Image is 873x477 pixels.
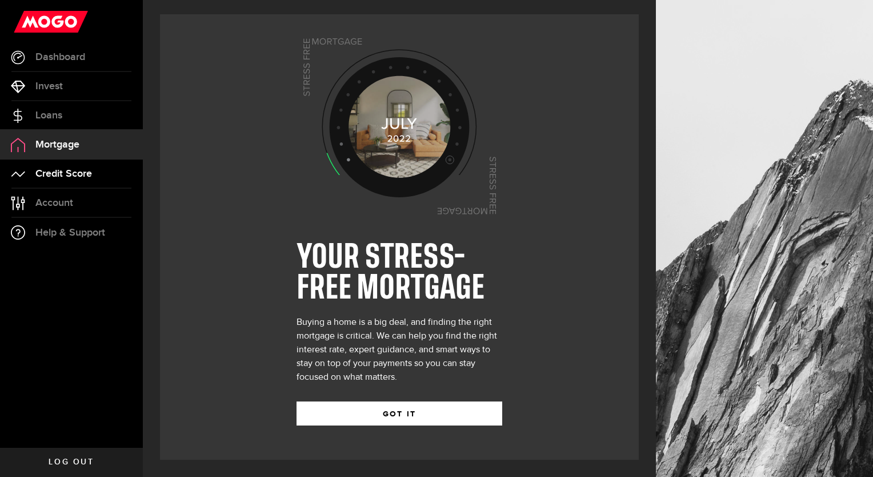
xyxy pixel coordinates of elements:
button: GOT IT [297,402,502,426]
h1: YOUR STRESS-FREE MORTGAGE [297,243,502,304]
span: Loans [35,110,62,121]
span: Mortgage [35,140,79,150]
div: Buying a home is a big deal, and finding the right mortgage is critical. We can help you find the... [297,316,502,384]
span: Account [35,198,73,208]
span: Log out [49,458,94,466]
span: Credit Score [35,169,92,179]
span: Dashboard [35,52,85,62]
span: Help & Support [35,228,105,238]
button: Open LiveChat chat widget [9,5,43,39]
span: Invest [35,81,63,92]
